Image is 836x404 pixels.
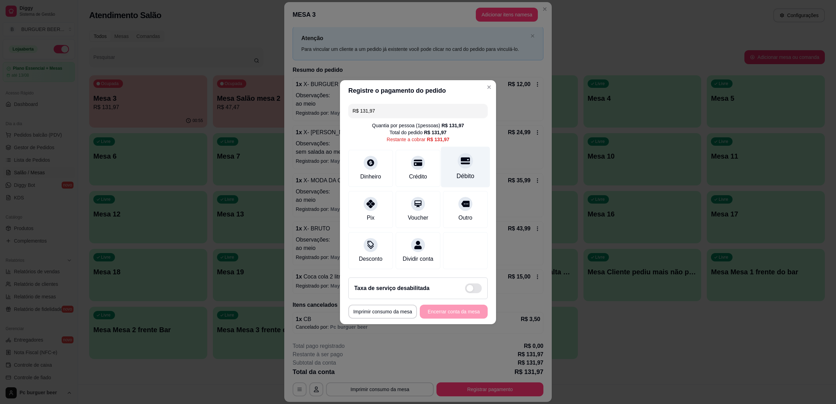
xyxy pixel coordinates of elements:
[427,136,449,143] div: R$ 131,97
[441,122,464,129] div: R$ 131,97
[340,80,496,101] header: Registre o pagamento do pedido
[372,122,464,129] div: Quantia por pessoa ( 1 pessoas)
[360,173,381,181] div: Dinheiro
[408,214,428,222] div: Voucher
[458,214,472,222] div: Outro
[348,305,417,319] button: Imprimir consumo da mesa
[389,129,447,136] div: Total do pedido
[354,284,429,292] h2: Taxa de serviço desabilitada
[359,255,382,263] div: Desconto
[353,104,483,118] input: Ex.: hambúrguer de cordeiro
[409,173,427,181] div: Crédito
[424,129,447,136] div: R$ 131,97
[367,214,374,222] div: Pix
[387,136,449,143] div: Restante a cobrar
[483,82,495,93] button: Close
[403,255,433,263] div: Dividir conta
[457,171,474,181] div: Débito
